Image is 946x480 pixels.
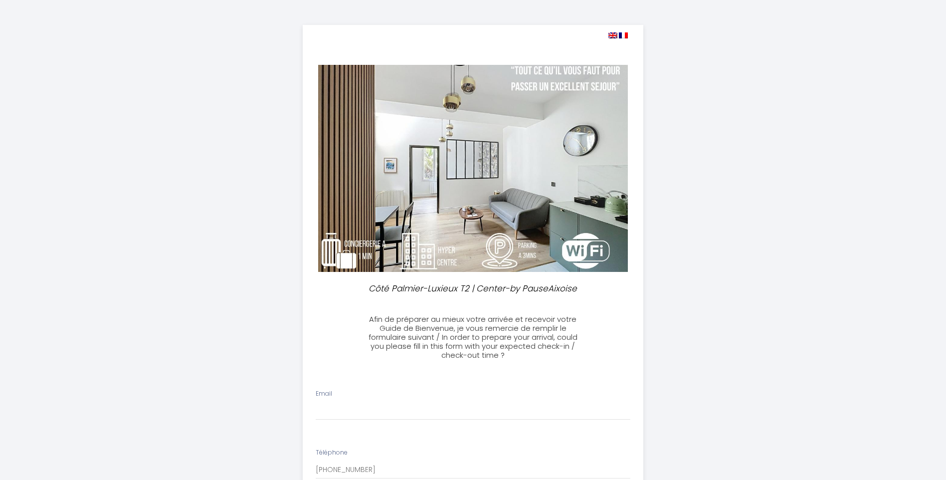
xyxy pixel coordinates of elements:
h3: Afin de préparer au mieux votre arrivée et recevoir votre Guide de Bienvenue, je vous remercie de... [362,315,584,360]
label: Email [316,389,332,399]
label: Téléphone [316,448,348,458]
img: fr.png [619,32,628,38]
p: Côté Palmier-Luxieux T2 | Center-by PauseAixoise [367,282,580,295]
img: en.png [608,32,617,38]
